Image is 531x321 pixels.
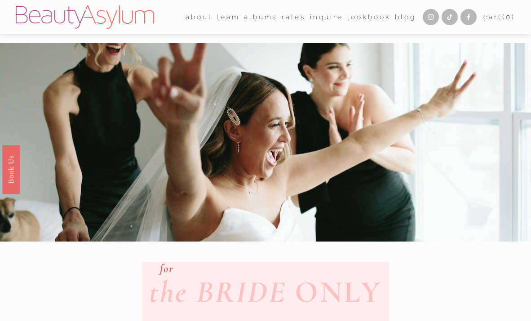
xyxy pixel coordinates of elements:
em: for [160,262,173,275]
a: Rates [282,10,305,24]
span: about [186,11,212,23]
a: Book Us [2,145,20,193]
span: team [217,11,240,23]
strong: ONLY [295,273,381,310]
a: Lookbook [347,10,390,24]
em: the BRIDE [149,273,286,310]
span: 0 [506,13,512,21]
span: ( ) [502,13,515,21]
a: albums [244,10,277,24]
a: folder dropdown [217,10,240,24]
a: Instagram [423,9,439,25]
a: 0 items in cart [483,11,515,23]
a: Inquire [310,10,343,24]
a: Facebook [460,9,477,25]
a: Blog [395,10,416,24]
a: TikTok [442,9,458,25]
a: folder dropdown [186,10,212,24]
img: Beauty Asylum | Bridal Hair &amp; Makeup Charlotte &amp; Atlanta [16,5,154,29]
